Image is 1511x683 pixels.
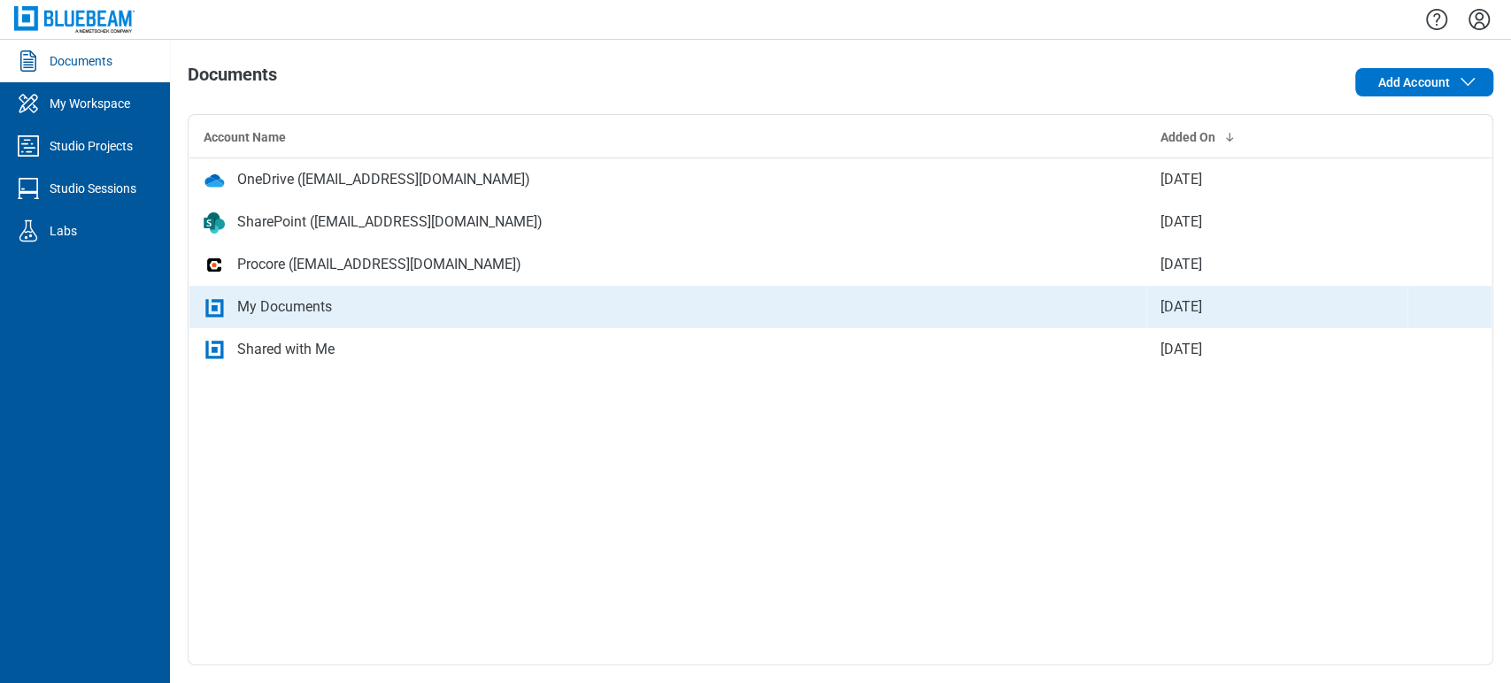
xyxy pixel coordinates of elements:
[189,115,1492,371] table: bb-data-table
[14,89,42,118] svg: My Workspace
[1465,4,1493,35] button: Settings
[188,65,277,93] h1: Documents
[1146,328,1407,371] td: [DATE]
[14,47,42,75] svg: Documents
[204,128,1132,146] div: Account Name
[1146,243,1407,286] td: [DATE]
[237,254,521,275] div: Procore ([EMAIL_ADDRESS][DOMAIN_NAME])
[237,339,335,360] div: Shared with Me
[50,52,112,70] div: Documents
[50,95,130,112] div: My Workspace
[1146,286,1407,328] td: [DATE]
[237,296,332,318] div: My Documents
[1146,201,1407,243] td: [DATE]
[1160,128,1392,146] div: Added On
[50,137,133,155] div: Studio Projects
[50,222,77,240] div: Labs
[14,174,42,203] svg: Studio Sessions
[237,169,530,190] div: OneDrive ([EMAIL_ADDRESS][DOMAIN_NAME])
[1377,73,1450,91] span: Add Account
[50,180,136,197] div: Studio Sessions
[14,217,42,245] svg: Labs
[14,132,42,160] svg: Studio Projects
[14,6,135,32] img: Bluebeam, Inc.
[1355,68,1493,96] button: Add Account
[237,211,543,233] div: SharePoint ([EMAIL_ADDRESS][DOMAIN_NAME])
[1146,158,1407,201] td: [DATE]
